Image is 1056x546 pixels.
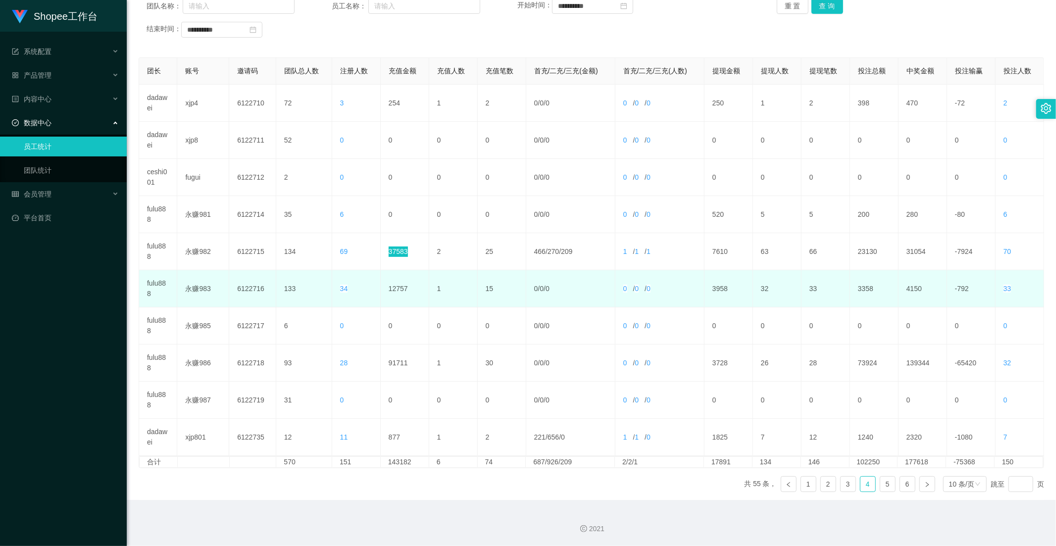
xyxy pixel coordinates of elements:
h1: Shopee工作台 [34,0,98,32]
i: 图标: table [12,191,19,198]
td: 0 [802,382,850,419]
span: 结束时间： [147,25,181,33]
td: / / [526,382,615,419]
td: 6122719 [229,382,276,419]
i: 图标: calendar [250,26,256,33]
td: ceshi001 [139,159,177,196]
td: 31054 [899,233,947,270]
td: 0 [478,382,526,419]
span: 32 [1004,359,1011,367]
td: 12 [276,419,332,456]
i: 图标: left [786,482,792,488]
span: 1 [635,248,639,255]
td: 3728 [704,345,753,382]
span: 0 [546,210,550,218]
td: / / [615,85,704,122]
td: 23130 [850,233,899,270]
td: 0 [381,159,429,196]
td: 6122718 [229,345,276,382]
span: 209 [561,248,572,255]
td: 32 [753,270,802,307]
td: / / [615,307,704,345]
span: 账号 [185,67,199,75]
td: xjp4 [177,85,229,122]
td: -1080 [947,419,996,456]
td: 3358 [850,270,899,307]
span: 0 [546,285,550,293]
td: 63 [753,233,802,270]
span: 0 [623,136,627,144]
span: 28 [340,359,348,367]
td: 0 [899,122,947,159]
td: 2 [802,85,850,122]
span: 0 [635,359,639,367]
span: 270 [548,248,559,255]
td: / / [526,122,615,159]
span: 0 [546,359,550,367]
td: 2 [478,85,526,122]
td: 66 [802,233,850,270]
a: Shopee工作台 [12,12,98,20]
td: fulu888 [139,233,177,270]
span: 0 [635,285,639,293]
td: 6122715 [229,233,276,270]
td: 0 [850,122,899,159]
span: 0 [534,359,538,367]
td: 25 [478,233,526,270]
span: 0 [546,396,550,404]
span: 团队总人数 [284,67,319,75]
span: 0 [1004,173,1007,181]
td: xjp8 [177,122,229,159]
a: 5 [880,477,895,492]
span: 产品管理 [12,71,51,79]
li: 4 [860,476,876,492]
td: 6122710 [229,85,276,122]
td: 0 [802,122,850,159]
td: 永赚983 [177,270,229,307]
td: 1240 [850,419,899,456]
td: 91711 [381,345,429,382]
td: 35 [276,196,332,233]
td: 0 [753,159,802,196]
td: / / [526,159,615,196]
span: 0 [647,210,651,218]
td: 5 [802,196,850,233]
td: 2/2/1 [615,457,704,467]
td: 0 [802,159,850,196]
td: 6122711 [229,122,276,159]
span: 0 [623,285,627,293]
li: 3 [840,476,856,492]
span: 0 [546,136,550,144]
td: 52 [276,122,332,159]
td: 2 [478,419,526,456]
span: 0 [534,210,538,218]
td: 877 [381,419,429,456]
td: 0 [753,307,802,345]
li: 5 [880,476,896,492]
td: -7924 [947,233,996,270]
span: 0 [546,99,550,107]
td: 570 [276,457,332,467]
span: 0 [340,322,344,330]
span: 1 [647,248,651,255]
td: dadawei [139,122,177,159]
i: 图标: right [924,482,930,488]
span: 7 [1004,433,1007,441]
span: 0 [540,396,544,404]
td: 0 [899,159,947,196]
td: 0 [850,159,899,196]
td: 200 [850,196,899,233]
td: / / [526,196,615,233]
td: fulu888 [139,196,177,233]
span: 0 [635,136,639,144]
td: 0 [704,122,753,159]
td: 1 [429,85,478,122]
i: 图标: down [975,481,981,488]
td: 6122717 [229,307,276,345]
td: 4150 [899,270,947,307]
span: 0 [647,433,651,441]
td: 139344 [899,345,947,382]
span: 0 [647,173,651,181]
td: 254 [381,85,429,122]
span: 0 [540,322,544,330]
